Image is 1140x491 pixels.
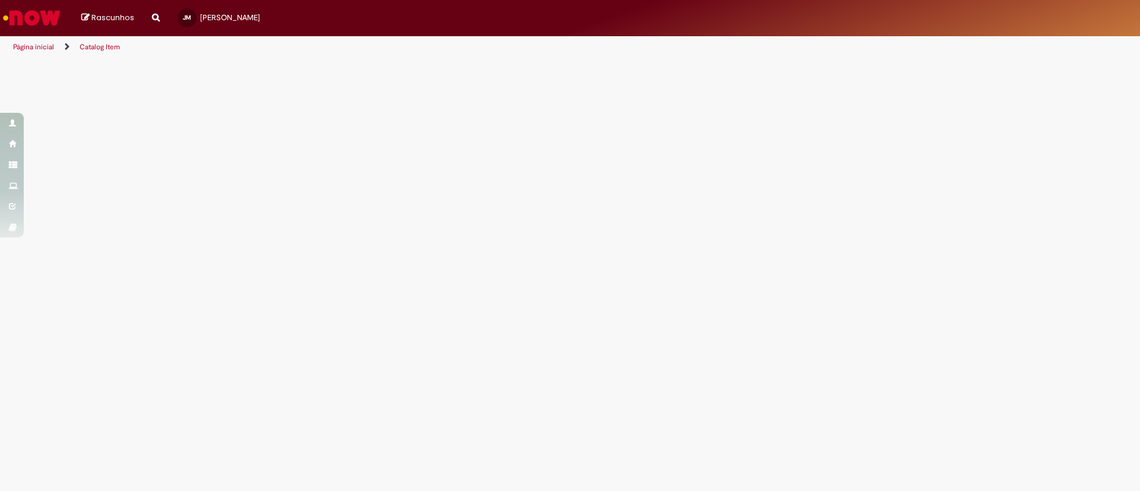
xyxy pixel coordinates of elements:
span: [PERSON_NAME] [200,12,260,23]
img: ServiceNow [1,6,62,30]
span: Rascunhos [91,12,134,23]
span: JM [183,14,191,21]
a: Rascunhos [81,12,134,24]
ul: Trilhas de página [9,36,751,58]
a: Catalog Item [80,42,120,52]
a: Página inicial [13,42,54,52]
